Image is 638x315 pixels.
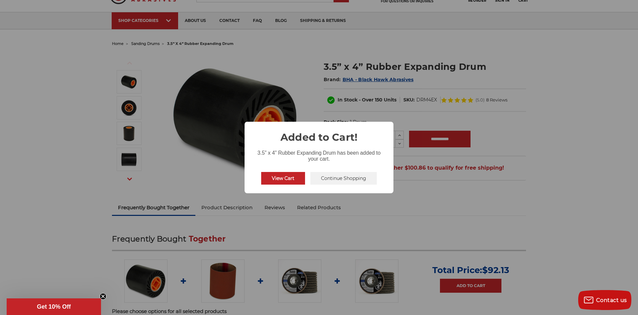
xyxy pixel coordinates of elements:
button: View Cart [261,172,305,185]
span: Contact us [596,297,627,303]
h2: Added to Cart! [245,122,393,145]
div: 3.5” x 4” Rubber Expanding Drum has been added to your cart. [245,145,393,163]
button: Continue Shopping [310,172,377,185]
button: Contact us [578,290,631,310]
button: Close teaser [100,293,106,300]
span: Get 10% Off [37,303,71,310]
